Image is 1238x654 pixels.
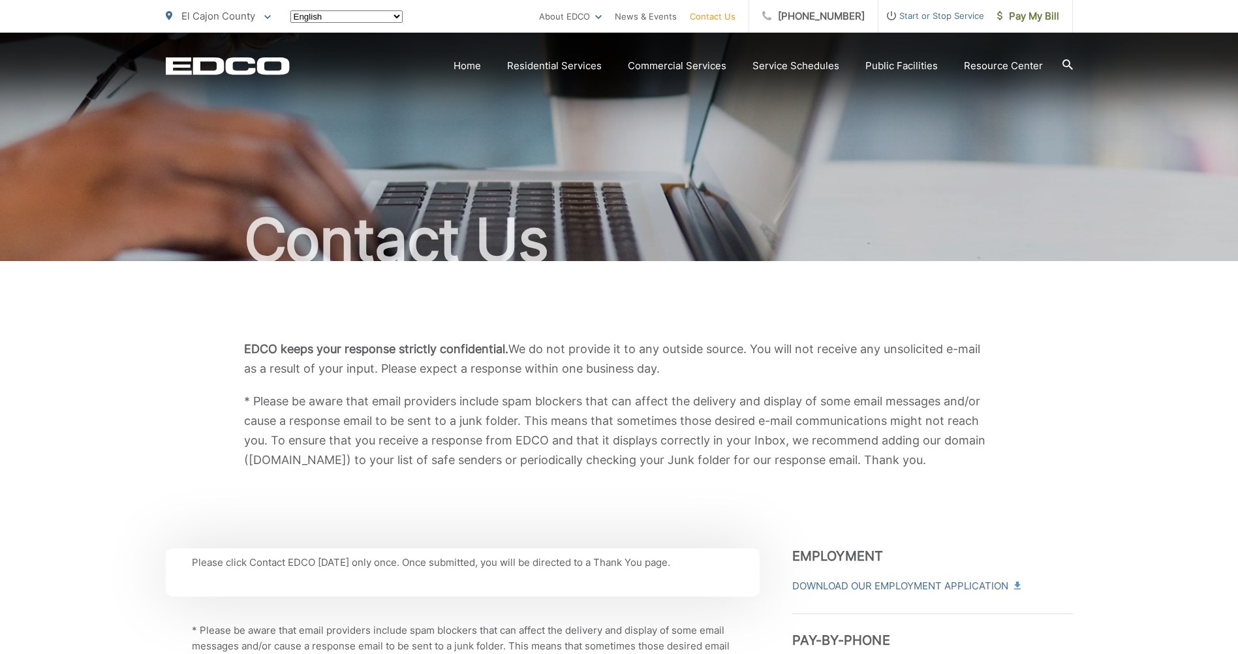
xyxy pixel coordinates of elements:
[454,58,481,74] a: Home
[865,58,938,74] a: Public Facilities
[244,392,995,470] p: * Please be aware that email providers include spam blockers that can affect the delivery and dis...
[166,57,290,75] a: EDCD logo. Return to the homepage.
[964,58,1043,74] a: Resource Center
[792,614,1073,648] h3: Pay-by-Phone
[244,339,995,379] p: We do not provide it to any outside source. You will not receive any unsolicited e-mail as a resu...
[539,8,602,24] a: About EDCO
[615,8,677,24] a: News & Events
[290,10,403,23] select: Select a language
[752,58,839,74] a: Service Schedules
[181,10,255,22] span: El Cajon County
[192,555,734,570] p: Please click Contact EDCO [DATE] only once. Once submitted, you will be directed to a Thank You p...
[507,58,602,74] a: Residential Services
[997,8,1059,24] span: Pay My Bill
[690,8,735,24] a: Contact Us
[792,578,1019,594] a: Download Our Employment Application
[166,208,1073,273] h1: Contact Us
[244,342,508,356] b: EDCO keeps your response strictly confidential.
[792,548,1073,564] h3: Employment
[628,58,726,74] a: Commercial Services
